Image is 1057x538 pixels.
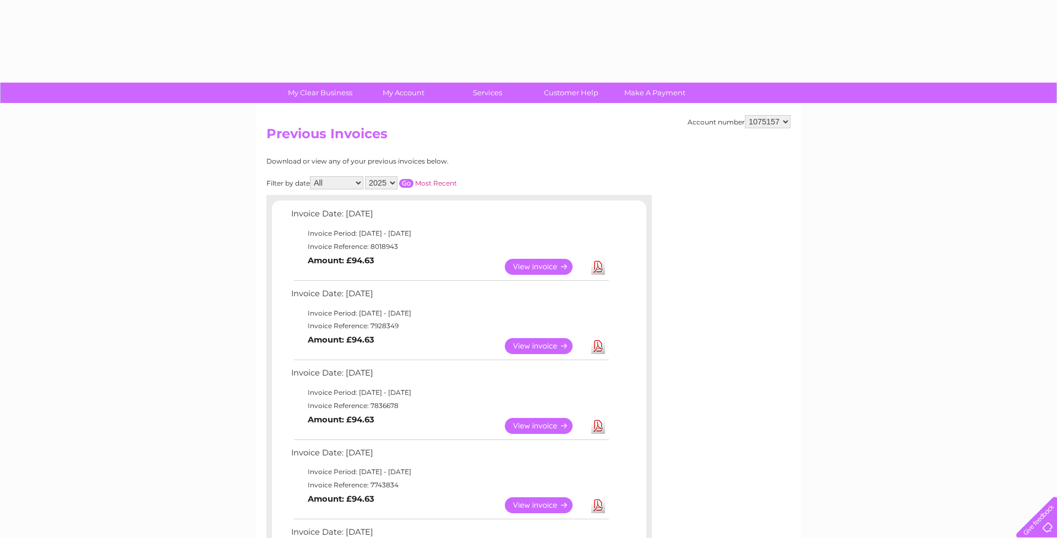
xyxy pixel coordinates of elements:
[266,176,555,189] div: Filter by date
[442,83,533,103] a: Services
[308,335,374,345] b: Amount: £94.63
[505,259,586,275] a: View
[288,399,611,412] td: Invoice Reference: 7836678
[266,157,555,165] div: Download or view any of your previous invoices below.
[288,240,611,253] td: Invoice Reference: 8018943
[288,286,611,307] td: Invoice Date: [DATE]
[288,366,611,386] td: Invoice Date: [DATE]
[308,256,374,265] b: Amount: £94.63
[591,497,605,513] a: Download
[688,115,791,128] div: Account number
[505,418,586,434] a: View
[288,307,611,320] td: Invoice Period: [DATE] - [DATE]
[591,418,605,434] a: Download
[308,415,374,425] b: Amount: £94.63
[275,83,366,103] a: My Clear Business
[288,206,611,227] td: Invoice Date: [DATE]
[288,465,611,479] td: Invoice Period: [DATE] - [DATE]
[288,479,611,492] td: Invoice Reference: 7743834
[358,83,449,103] a: My Account
[308,494,374,504] b: Amount: £94.63
[505,497,586,513] a: View
[288,386,611,399] td: Invoice Period: [DATE] - [DATE]
[288,445,611,466] td: Invoice Date: [DATE]
[591,338,605,354] a: Download
[288,319,611,333] td: Invoice Reference: 7928349
[288,227,611,240] td: Invoice Period: [DATE] - [DATE]
[609,83,700,103] a: Make A Payment
[505,338,586,354] a: View
[415,179,457,187] a: Most Recent
[526,83,617,103] a: Customer Help
[266,126,791,147] h2: Previous Invoices
[591,259,605,275] a: Download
